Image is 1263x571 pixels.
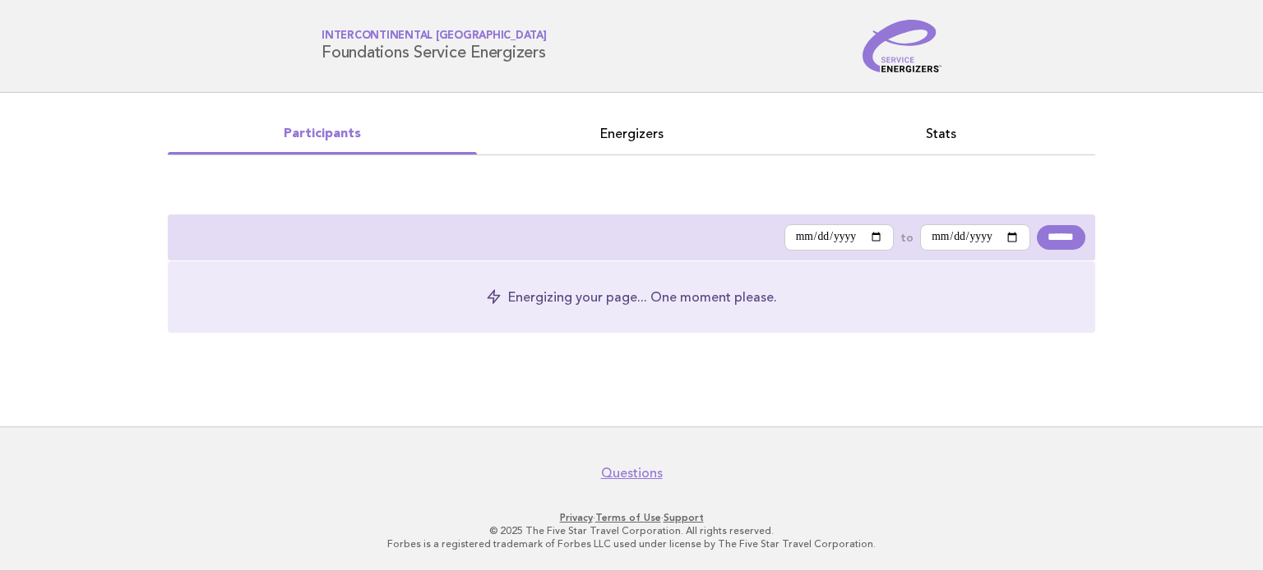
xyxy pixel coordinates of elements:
[595,512,661,523] a: Terms of Use
[664,512,704,523] a: Support
[863,20,941,72] img: Service Energizers
[508,288,777,306] p: Energizing your page... One moment please.
[477,122,786,145] a: Energizers
[128,524,1135,537] p: © 2025 The Five Star Travel Corporation. All rights reserved.
[601,465,663,481] a: Questions
[322,31,547,62] h1: Foundations Service Energizers
[168,122,477,145] a: Participants
[560,512,593,523] a: Privacy
[128,537,1135,550] p: Forbes is a registered trademark of Forbes LLC used under license by The Five Star Travel Corpora...
[900,230,914,245] label: to
[786,122,1095,145] a: Stats
[128,511,1135,524] p: · ·
[322,31,547,42] span: InterContinental [GEOGRAPHIC_DATA]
